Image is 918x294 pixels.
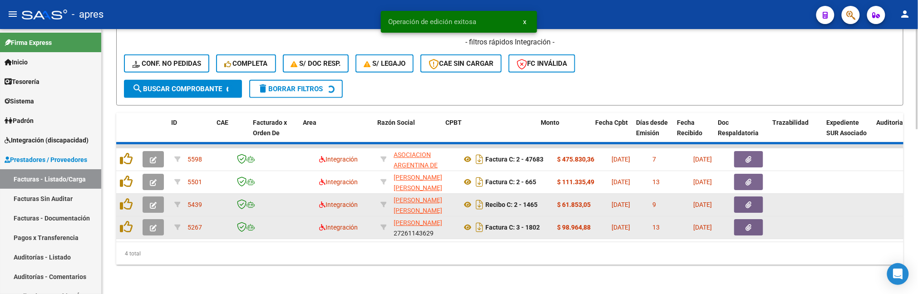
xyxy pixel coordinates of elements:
span: 5439 [188,201,202,208]
datatable-header-cell: ID [168,113,213,153]
button: Buscar Comprobante [124,80,242,98]
span: CAE [217,119,228,126]
span: ASOCIACION ARGENTINA DE PADRES DE AUTISTAS APADEA [394,151,447,189]
span: Padrón [5,116,34,126]
datatable-header-cell: Monto [537,113,592,153]
span: 7 [652,156,656,163]
span: Integración (discapacidad) [5,135,89,145]
span: [DATE] [612,224,630,231]
span: Expediente SUR Asociado [827,119,867,137]
div: 27244399768 [394,195,454,214]
datatable-header-cell: Expediente SUR Asociado [823,113,873,153]
span: Doc Respaldatoria [718,119,759,137]
button: S/ legajo [355,54,414,73]
span: [DATE] [612,201,630,208]
strong: $ 475.830,36 [557,156,594,163]
button: S/ Doc Resp. [283,54,349,73]
span: Operación de edición exitosa [388,17,476,26]
datatable-header-cell: Facturado x Orden De [249,113,299,153]
span: Borrar Filtros [257,85,323,93]
span: Buscar Comprobante [132,85,222,93]
button: CAE SIN CARGAR [420,54,502,73]
span: [DATE] [612,178,630,186]
span: Integración [319,156,358,163]
span: FC Inválida [517,59,567,68]
datatable-header-cell: CAE [213,113,249,153]
span: [DATE] [693,178,712,186]
span: - apres [72,5,104,24]
i: Descargar documento [474,152,485,167]
strong: Recibo C: 2 - 1465 [485,201,538,208]
span: CAE SIN CARGAR [429,59,494,68]
span: x [523,18,526,26]
mat-icon: person [900,9,911,20]
span: Inicio [5,57,28,67]
span: ID [171,119,177,126]
span: Razón Social [377,119,415,126]
datatable-header-cell: Area [299,113,360,153]
span: Integración [319,201,358,208]
span: [DATE] [612,156,630,163]
span: Monto [541,119,559,126]
span: Fecha Recibido [677,119,702,137]
button: x [516,14,533,30]
span: CPBT [445,119,462,126]
span: Area [303,119,316,126]
span: 13 [652,178,660,186]
datatable-header-cell: Trazabilidad [769,113,823,153]
span: S/ Doc Resp. [291,59,341,68]
span: Conf. no pedidas [132,59,201,68]
datatable-header-cell: Fecha Recibido [673,113,714,153]
strong: Factura C: 2 - 665 [485,178,536,186]
span: [PERSON_NAME] [PERSON_NAME] [394,196,442,214]
span: 5598 [188,156,202,163]
button: Completa [216,54,276,73]
span: Tesorería [5,77,39,87]
datatable-header-cell: CPBT [442,113,537,153]
div: 27370529502 [394,172,454,191]
span: Sistema [5,96,34,106]
i: Descargar documento [474,175,485,189]
span: Días desde Emisión [636,119,668,137]
datatable-header-cell: Fecha Cpbt [592,113,632,153]
mat-icon: menu [7,9,18,20]
span: 5267 [188,224,202,231]
span: [PERSON_NAME] [PERSON_NAME] [394,174,442,191]
datatable-header-cell: Razón Social [374,113,442,153]
span: Firma Express [5,38,52,48]
datatable-header-cell: Días desde Emisión [632,113,673,153]
mat-icon: delete [257,83,268,94]
button: FC Inválida [508,54,575,73]
span: Integración [319,178,358,186]
span: Fecha Cpbt [595,119,628,126]
button: Borrar Filtros [249,80,343,98]
span: S/ legajo [364,59,405,68]
strong: Factura C: 3 - 1802 [485,224,540,231]
div: 4 total [116,242,903,265]
span: [DATE] [693,156,712,163]
span: [DATE] [693,224,712,231]
div: 27261143629 [394,218,454,237]
i: Descargar documento [474,197,485,212]
div: 30681510741 [394,150,454,169]
span: Completa [224,59,268,68]
span: Prestadores / Proveedores [5,155,87,165]
h4: - filtros rápidos Integración - [124,37,896,47]
span: Facturado x Orden De [253,119,287,137]
strong: Factura C: 2 - 47683 [485,156,543,163]
datatable-header-cell: Auditoria [873,113,916,153]
span: Auditoria [877,119,903,126]
span: Integración [319,224,358,231]
button: Conf. no pedidas [124,54,209,73]
mat-icon: search [132,83,143,94]
strong: $ 61.853,05 [557,201,591,208]
span: [DATE] [693,201,712,208]
span: 5501 [188,178,202,186]
i: Descargar documento [474,220,485,235]
datatable-header-cell: Doc Respaldatoria [714,113,769,153]
span: 9 [652,201,656,208]
strong: $ 98.964,88 [557,224,591,231]
span: Trazabilidad [772,119,809,126]
div: Open Intercom Messenger [887,263,909,285]
span: 13 [652,224,660,231]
